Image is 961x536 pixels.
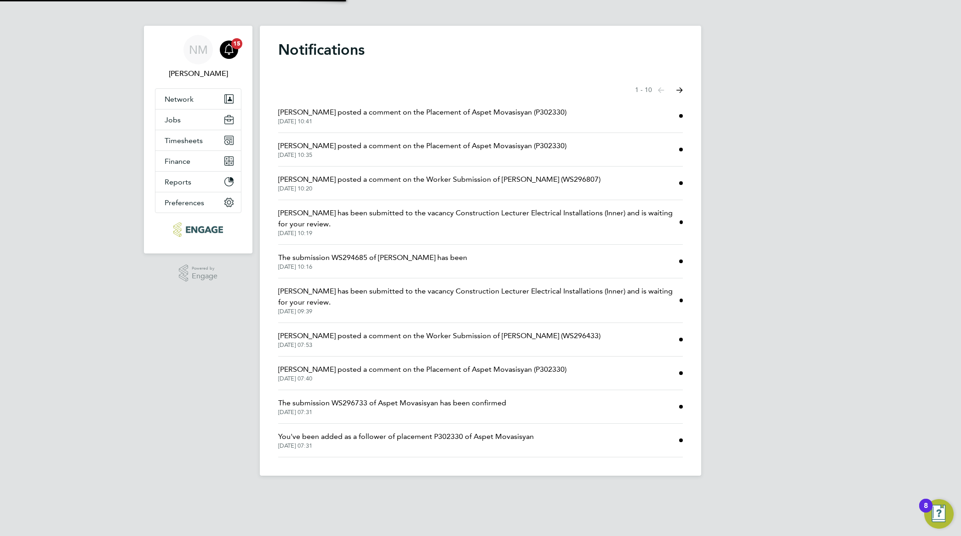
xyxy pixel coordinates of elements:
span: Finance [165,157,190,166]
span: The submission WS296733 of Aspet Movasisyan has been confirmed [278,398,506,409]
span: [DATE] 09:39 [278,308,680,315]
span: [DATE] 10:41 [278,118,566,125]
a: [PERSON_NAME] posted a comment on the Worker Submission of [PERSON_NAME] (WS296433)[DATE] 07:53 [278,330,601,349]
button: Network [155,89,241,109]
a: Go to home page [155,222,241,237]
span: [DATE] 10:35 [278,151,566,159]
a: [PERSON_NAME] posted a comment on the Placement of Aspet Movasisyan (P302330)[DATE] 10:41 [278,107,566,125]
button: Preferences [155,192,241,213]
a: The submission WS296733 of Aspet Movasisyan has been confirmed[DATE] 07:31 [278,398,506,416]
span: Timesheets [165,136,203,145]
span: [DATE] 07:53 [278,341,601,349]
nav: Select page of notifications list [635,81,683,99]
span: [DATE] 07:31 [278,442,534,450]
a: [PERSON_NAME] posted a comment on the Placement of Aspet Movasisyan (P302330)[DATE] 10:35 [278,140,566,159]
a: [PERSON_NAME] posted a comment on the Placement of Aspet Movasisyan (P302330)[DATE] 07:40 [278,364,566,382]
span: 15 [231,38,242,49]
button: Finance [155,151,241,171]
a: You've been added as a follower of placement P302330 of Aspet Movasisyan[DATE] 07:31 [278,431,534,450]
button: Open Resource Center, 8 new notifications [924,499,954,529]
a: [PERSON_NAME] posted a comment on the Worker Submission of [PERSON_NAME] (WS296807)[DATE] 10:20 [278,174,601,192]
span: [PERSON_NAME] posted a comment on the Placement of Aspet Movasisyan (P302330) [278,107,566,118]
span: [PERSON_NAME] posted a comment on the Placement of Aspet Movasisyan (P302330) [278,140,566,151]
span: [PERSON_NAME] posted a comment on the Placement of Aspet Movasisyan (P302330) [278,364,566,375]
span: [DATE] 07:40 [278,375,566,382]
a: Powered byEngage [179,265,218,282]
span: NM [189,44,208,56]
h1: Notifications [278,40,683,59]
a: [PERSON_NAME] has been submitted to the vacancy Construction Lecturer Electrical Installations (I... [278,286,680,315]
button: Reports [155,172,241,192]
span: You've been added as a follower of placement P302330 of Aspet Movasisyan [278,431,534,442]
span: Powered by [192,265,217,272]
span: [DATE] 10:16 [278,263,467,271]
a: 15 [220,35,238,64]
span: [PERSON_NAME] posted a comment on the Worker Submission of [PERSON_NAME] (WS296433) [278,330,601,341]
span: [DATE] 10:20 [278,185,601,192]
button: Jobs [155,110,241,130]
img: ncclondon-logo-retina.png [173,222,223,237]
span: [PERSON_NAME] has been submitted to the vacancy Construction Lecturer Electrical Installations (I... [278,207,680,230]
span: Preferences [165,198,204,207]
span: [PERSON_NAME] posted a comment on the Worker Submission of [PERSON_NAME] (WS296807) [278,174,601,185]
span: Nathan Morris [155,68,241,79]
span: [DATE] 07:31 [278,409,506,416]
span: Reports [165,178,191,186]
a: The submission WS294685 of [PERSON_NAME] has been[DATE] 10:16 [278,252,467,271]
span: 1 - 10 [635,86,652,95]
span: [PERSON_NAME] has been submitted to the vacancy Construction Lecturer Electrical Installations (I... [278,286,680,308]
span: Engage [192,272,217,280]
span: Jobs [165,115,181,124]
span: Network [165,95,194,104]
button: Timesheets [155,130,241,150]
a: NM[PERSON_NAME] [155,35,241,79]
a: [PERSON_NAME] has been submitted to the vacancy Construction Lecturer Electrical Installations (I... [278,207,680,237]
span: [DATE] 10:19 [278,230,680,237]
span: The submission WS294685 of [PERSON_NAME] has been [278,252,467,263]
nav: Main navigation [144,26,252,254]
div: 8 [924,506,928,518]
